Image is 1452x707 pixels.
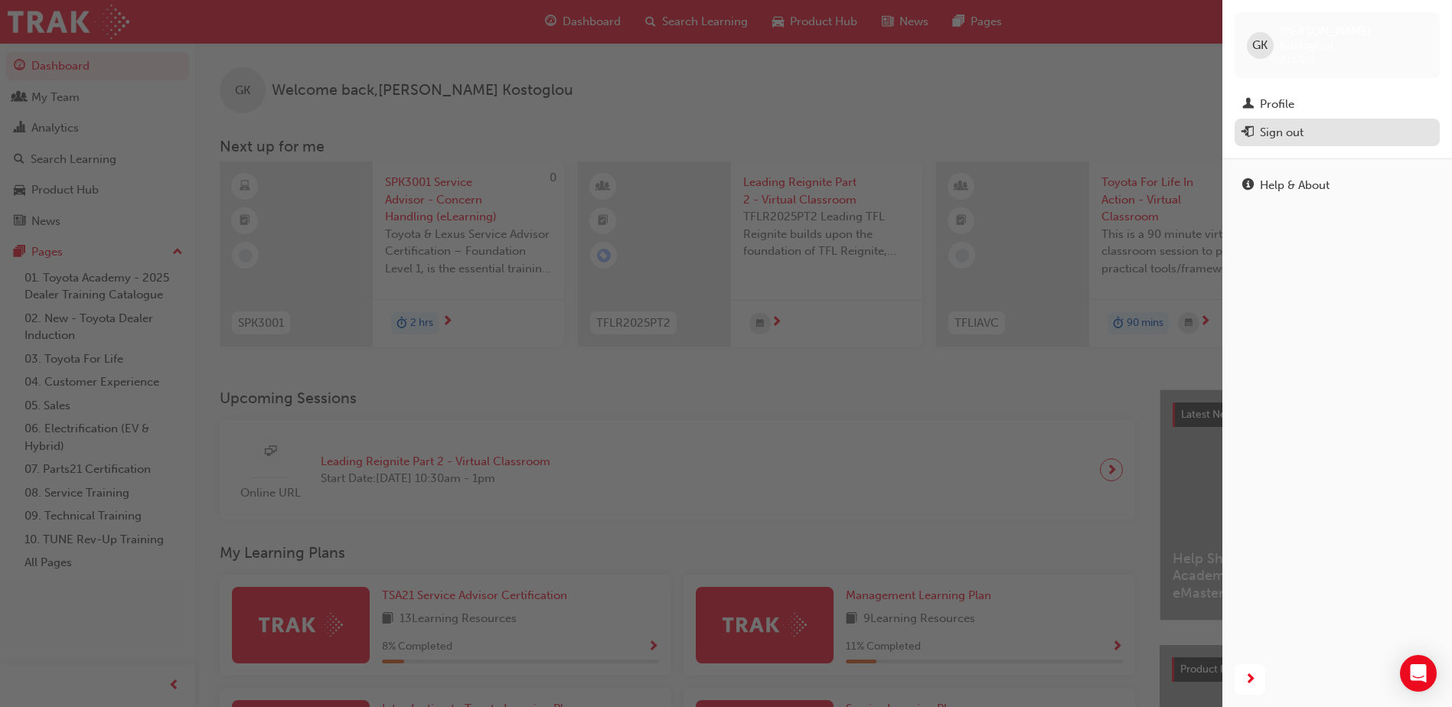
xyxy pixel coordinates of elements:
[1260,177,1330,194] div: Help & About
[1245,670,1256,689] span: next-icon
[1242,179,1254,193] span: info-icon
[1280,53,1315,66] span: 315760
[1280,24,1428,52] span: [PERSON_NAME] Kostoglou
[1400,655,1437,692] div: Open Intercom Messenger
[1235,119,1440,147] button: Sign out
[1242,98,1254,112] span: man-icon
[1235,171,1440,200] a: Help & About
[1252,37,1268,54] span: GK
[1260,124,1304,142] div: Sign out
[1242,126,1254,140] span: exit-icon
[1260,96,1294,113] div: Profile
[1235,90,1440,119] a: Profile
